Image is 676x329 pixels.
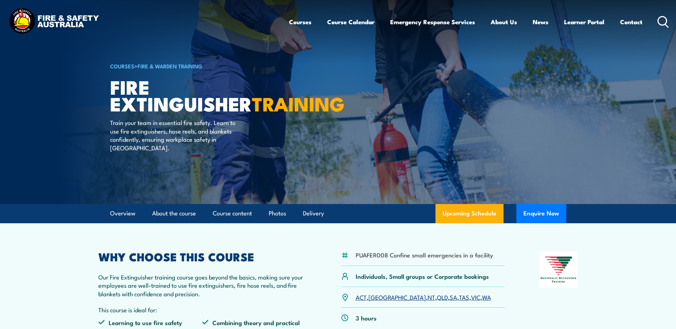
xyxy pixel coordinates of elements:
[435,204,504,223] a: Upcoming Schedule
[252,88,345,118] strong: TRAINING
[138,62,202,70] a: Fire & Warden Training
[98,273,306,298] p: Our Fire Extinguisher training course goes beyond the basics, making sure your employees are well...
[152,204,196,223] a: About the course
[356,272,489,280] p: Individuals, Small groups or Corporate bookings
[110,62,134,70] a: COURSES
[327,12,375,31] a: Course Calendar
[356,251,493,259] li: PUAFER008 Confine small emergencies in a facility
[564,12,604,31] a: Learner Portal
[289,12,311,31] a: Courses
[98,305,306,314] p: This course is ideal for:
[356,293,367,301] a: ACT
[533,12,548,31] a: News
[368,293,426,301] a: [GEOGRAPHIC_DATA]
[356,293,491,301] p: , , , , , , ,
[540,251,578,288] img: Nationally Recognised Training logo.
[471,293,480,301] a: VIC
[110,78,286,111] h1: Fire Extinguisher
[269,204,286,223] a: Photos
[620,12,643,31] a: Contact
[98,251,306,261] h2: WHY CHOOSE THIS COURSE
[110,62,286,70] h6: >
[428,293,435,301] a: NT
[459,293,469,301] a: TAS
[303,204,324,223] a: Delivery
[110,204,135,223] a: Overview
[516,204,566,223] button: Enquire Now
[450,293,457,301] a: SA
[491,12,517,31] a: About Us
[356,314,377,322] p: 3 hours
[482,293,491,301] a: WA
[213,204,252,223] a: Course content
[110,118,240,152] p: Train your team in essential fire safety. Learn to use fire extinguishers, hose reels, and blanke...
[390,12,475,31] a: Emergency Response Services
[437,293,448,301] a: QLD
